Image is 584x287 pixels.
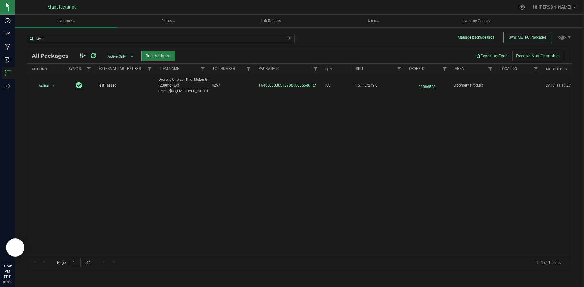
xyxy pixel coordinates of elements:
span: Clear [287,34,292,42]
span: Audit [322,18,424,24]
a: Inventory [15,15,117,27]
inline-svg: Dashboard [5,18,11,24]
span: In Sync [76,81,82,90]
span: 00006523 [408,81,446,90]
span: Action [33,81,50,90]
a: Filter [198,64,208,74]
span: Plants [117,18,219,24]
span: 1.5.11.7279.0 [355,83,401,88]
a: Filter [394,64,404,74]
a: Inventory Counts [425,15,527,27]
span: Inventory Counts [453,18,498,24]
inline-svg: Analytics [5,31,11,37]
span: All Packages [32,53,75,59]
a: Sync Status [68,67,92,71]
a: Filter [84,64,94,74]
span: Page of 1 [52,258,96,267]
inline-svg: Manufacturing [5,44,11,50]
span: Sync from Compliance System [312,83,316,87]
a: Package ID [259,67,279,71]
span: 4257 [212,83,250,88]
input: 1 [70,258,81,267]
span: Hi, [PERSON_NAME]! [533,5,572,9]
button: Sync METRC Packages [503,32,552,43]
a: External Lab Test Result [99,67,147,71]
a: Filter [145,64,155,74]
a: Plants [117,15,220,27]
a: Lot Number [213,67,235,71]
span: [DATE] 11:16:27 EDT [545,83,579,88]
span: 100 [324,83,347,88]
input: Search Package ID, Item Name, SKU, Lot or Part Number... [27,34,295,43]
button: Receive Non-Cannabis [512,51,562,61]
span: Manufacturing [47,5,77,10]
a: SKU [356,67,363,71]
span: Inventory [15,18,117,24]
p: 01:46 PM EDT [3,263,12,280]
a: Lab Results [220,15,322,27]
div: Manage settings [518,4,526,10]
a: Location [500,67,517,71]
div: Actions [32,67,61,71]
span: Sync METRC Packages [509,35,547,39]
span: 1 - 1 of 1 items [531,258,565,267]
a: Filter [244,64,254,74]
a: Filter [485,64,495,74]
p: 09/25 [3,280,12,284]
a: Area [455,67,464,71]
button: Manage package tags [458,35,494,40]
a: Qty [325,67,332,71]
inline-svg: Inbound [5,57,11,63]
button: Bulk Actions [141,51,175,61]
a: Modified Date [546,67,572,71]
span: Lab Results [252,18,289,24]
inline-svg: Outbound [5,83,11,89]
span: Bloomery Product [454,83,492,88]
a: Order Id [409,67,425,71]
span: Dealer's Choice - Kiwi Melon Gummies 4pk (200mg) Exp 05/29/[US_EMPLOYER_IDENTIFICATION_NUMBER] [158,77,241,94]
span: TestPassed [98,83,151,88]
a: Audit [322,15,425,27]
span: Bulk Actions [145,53,171,58]
a: Item Name [160,67,179,71]
span: select [50,81,57,90]
a: 1A405030005139D000036646 [259,83,310,87]
a: Filter [311,64,321,74]
button: Export to Excel [471,51,512,61]
a: Filter [531,64,541,74]
iframe: Resource center [6,238,24,257]
a: Filter [440,64,450,74]
inline-svg: Inventory [5,70,11,76]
